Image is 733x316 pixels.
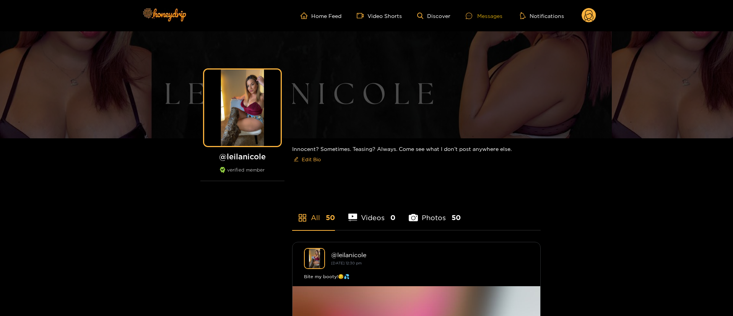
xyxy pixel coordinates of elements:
[417,13,450,19] a: Discover
[409,196,461,230] li: Photos
[200,167,284,181] div: verified member
[390,213,395,222] span: 0
[302,156,321,163] span: Edit Bio
[292,153,322,165] button: editEdit Bio
[452,213,461,222] span: 50
[331,261,362,265] small: [DATE] 12:30 pm
[466,11,502,20] div: Messages
[304,273,529,280] div: Bite my booty!😏💦
[292,138,541,172] div: Innocent? Sometimes. Teasing? Always. Come see what I don’t post anywhere else.
[200,152,284,161] h1: @ leilanicole
[301,12,311,19] span: home
[326,213,335,222] span: 50
[292,196,335,230] li: All
[301,12,341,19] a: Home Feed
[357,12,367,19] span: video-camera
[304,248,325,269] img: leilanicole
[348,196,396,230] li: Videos
[357,12,402,19] a: Video Shorts
[294,157,299,162] span: edit
[298,213,307,222] span: appstore
[331,251,529,258] div: @ leilanicole
[518,12,566,19] button: Notifications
